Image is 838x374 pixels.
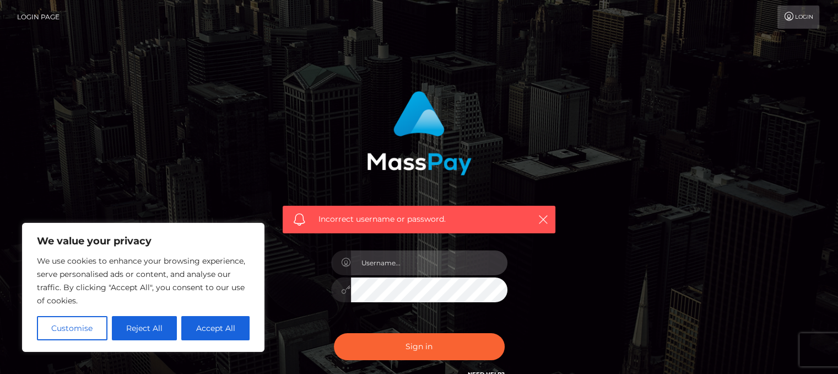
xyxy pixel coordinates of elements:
button: Sign in [334,333,505,360]
span: Incorrect username or password. [318,213,520,225]
img: MassPay Login [367,91,472,175]
a: Login [777,6,819,29]
a: Login Page [17,6,60,29]
div: We value your privacy [22,223,264,352]
button: Reject All [112,316,177,340]
p: We use cookies to enhance your browsing experience, serve personalised ads or content, and analys... [37,254,250,307]
p: We value your privacy [37,234,250,248]
input: Username... [351,250,507,275]
button: Customise [37,316,107,340]
button: Accept All [181,316,250,340]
